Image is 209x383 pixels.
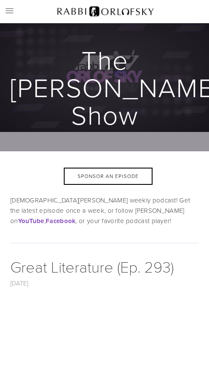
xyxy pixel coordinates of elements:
[18,216,44,225] a: YouTube
[64,168,153,185] div: Sponsor an Episode
[10,46,200,129] h1: The [PERSON_NAME] Show
[10,279,28,288] a: [DATE]
[46,216,75,225] a: Facebook
[18,216,44,226] strong: YouTube
[10,256,174,277] a: Great Literature (Ep. 293)
[10,195,199,226] p: [DEMOGRAPHIC_DATA][PERSON_NAME] weekly podcast! Get the latest episode once a week, or follow [PE...
[46,216,75,226] strong: Facebook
